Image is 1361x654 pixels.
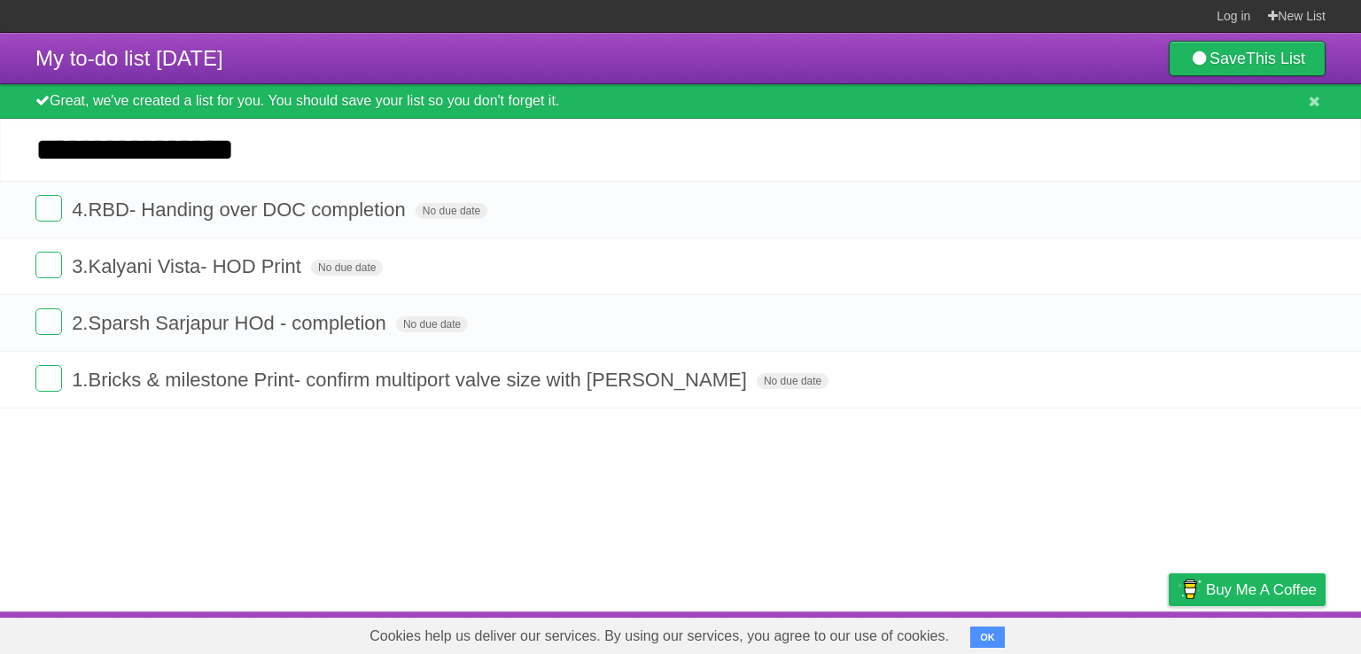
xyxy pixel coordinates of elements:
[72,312,391,334] span: 2.Sparsh Sarjapur HOd - completion
[757,373,828,389] span: No due date
[311,260,383,276] span: No due date
[35,46,223,70] span: My to-do list [DATE]
[1146,616,1192,650] a: Privacy
[35,252,62,278] label: Done
[1085,616,1124,650] a: Terms
[1214,616,1326,650] a: Suggest a feature
[1169,41,1326,76] a: SaveThis List
[992,616,1063,650] a: Developers
[416,203,487,219] span: No due date
[1246,50,1305,67] b: This List
[72,369,751,391] span: 1.Bricks & milestone Print- confirm multiport valve size with [PERSON_NAME]
[35,195,62,222] label: Done
[35,308,62,335] label: Done
[933,616,970,650] a: About
[72,255,306,277] span: 3.Kalyani Vista- HOD Print
[72,199,410,221] span: 4.RBD- Handing over DOC completion
[396,316,468,332] span: No due date
[35,365,62,392] label: Done
[1169,573,1326,606] a: Buy me a coffee
[1178,574,1202,604] img: Buy me a coffee
[1206,574,1317,605] span: Buy me a coffee
[352,619,967,654] span: Cookies help us deliver our services. By using our services, you agree to our use of cookies.
[970,627,1005,648] button: OK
